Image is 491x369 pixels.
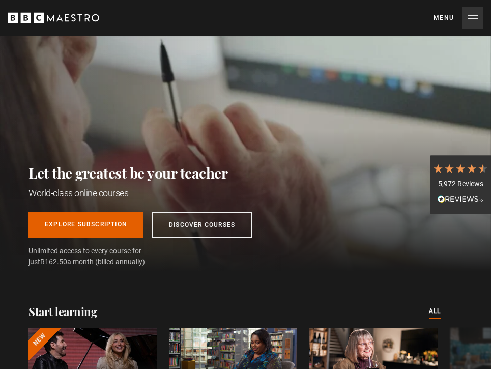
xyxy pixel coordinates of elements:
span: R162.50 [40,258,67,266]
a: All [429,306,441,317]
h2: Let the greatest be your teacher [28,163,252,183]
span: Unlimited access to every course for just a month (billed annually) [28,246,166,267]
img: REVIEWS.io [438,195,483,203]
div: Read All Reviews [432,194,488,206]
h1: World-class online courses [28,187,252,200]
div: 5,972 ReviewsRead All Reviews [430,155,491,214]
h2: Start learning [28,304,97,320]
a: Discover Courses [152,212,252,238]
a: Explore Subscription [28,212,143,238]
svg: BBC Maestro [8,10,99,25]
div: 5,972 Reviews [432,179,488,189]
button: Toggle navigation [434,7,483,29]
div: 4.7 Stars [432,163,488,174]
